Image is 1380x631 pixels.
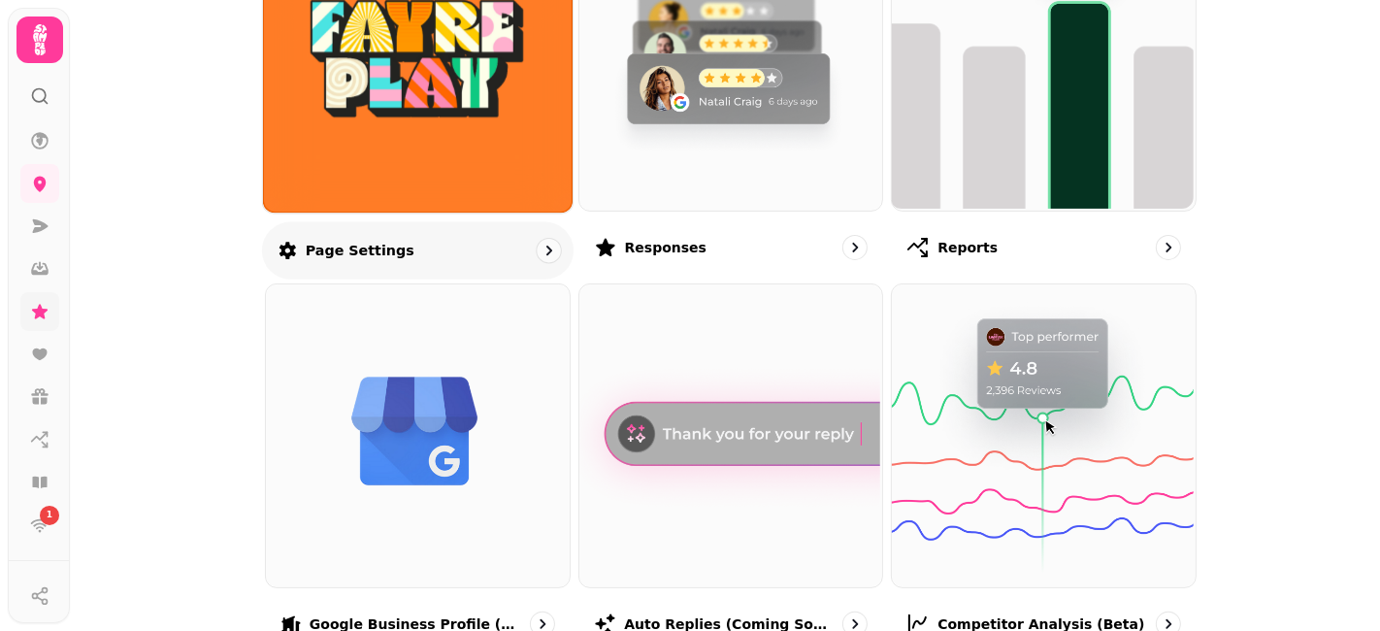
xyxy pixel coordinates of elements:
p: Reports [937,238,998,257]
svg: go to [539,241,558,260]
p: Page settings [306,241,414,260]
img: Google Business Profile (Beta) [264,282,568,586]
img: Competitor analysis (Beta) [890,282,1194,586]
img: Auto replies (Coming soon) [577,282,881,586]
a: 1 [20,506,59,545]
svg: go to [845,238,865,257]
span: 1 [47,509,52,522]
p: Responses [625,238,706,257]
svg: go to [1159,238,1178,257]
